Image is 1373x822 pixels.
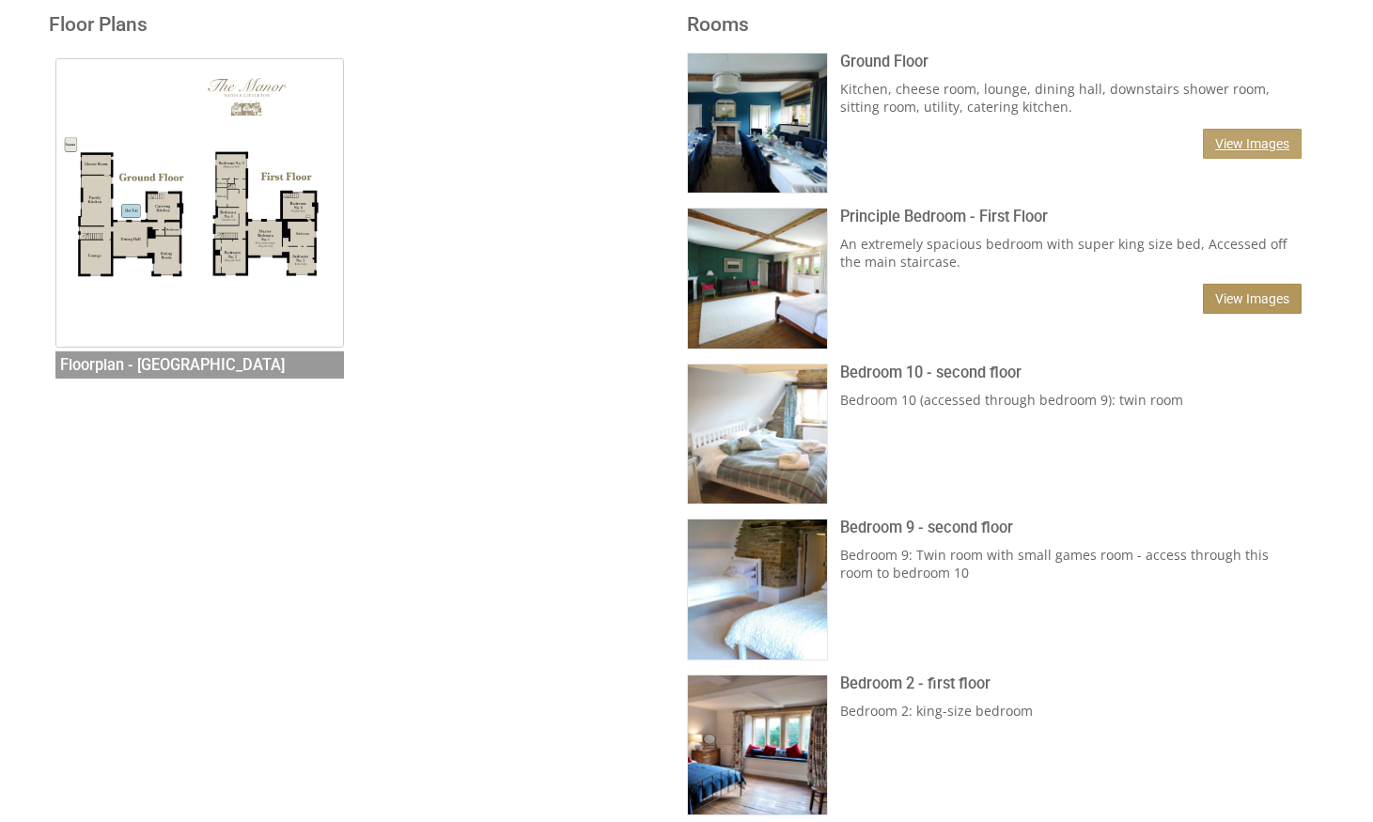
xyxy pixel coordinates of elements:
[1203,284,1302,314] a: View Images
[688,520,828,659] img: Bedroom 9 - second floor
[55,351,345,379] h3: Floorplan - [GEOGRAPHIC_DATA]
[840,80,1302,116] p: Kitchen, cheese room, lounge, dining hall, downstairs shower room, sitting room, utility, caterin...
[840,53,1302,70] h3: Ground Floor
[49,13,664,36] h2: Floor Plans
[840,546,1302,582] p: Bedroom 9: Twin room with small games room - access through this room to bedroom 10
[688,364,828,504] img: Bedroom 10 - second floor
[840,364,1302,381] h3: Bedroom 10 - second floor
[840,235,1302,271] p: An extremely spacious bedroom with super king size bed, Accessed off the main staircase.
[1203,129,1302,159] a: View Images
[688,209,828,349] img: Principle Bedroom - First Floor
[55,58,345,348] img: Floorplan - The Manor
[840,208,1302,225] h3: Principle Bedroom - First Floor
[688,675,828,815] img: Bedroom 2 - first floor
[687,13,1303,36] h2: Rooms
[840,702,1302,720] p: Bedroom 2: king-size bedroom
[688,54,828,194] img: Ground Floor
[840,675,1302,692] h3: Bedroom 2 - first floor
[840,519,1302,536] h3: Bedroom 9 - second floor
[840,391,1302,409] p: Bedroom 10 (accessed through bedroom 9): twin room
